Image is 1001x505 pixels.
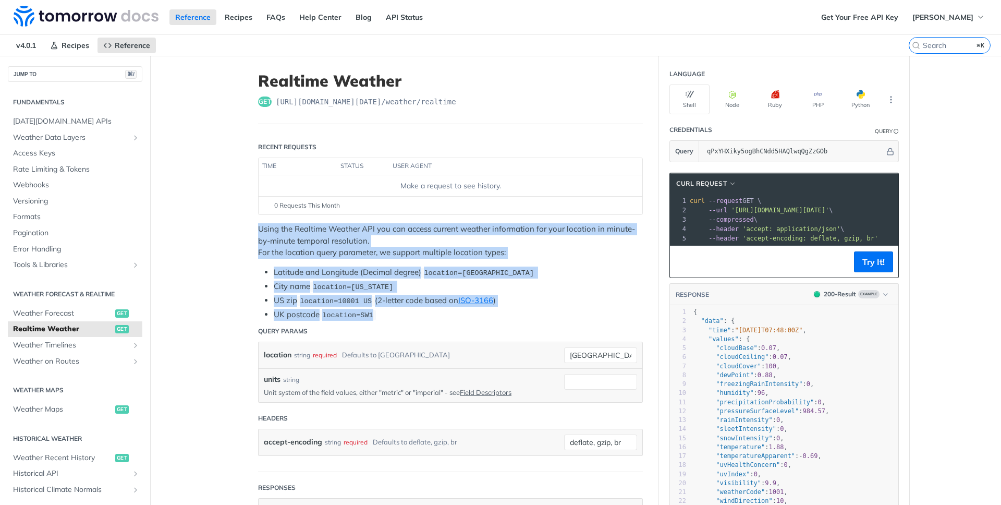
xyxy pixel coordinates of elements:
[758,371,773,379] span: 0.88
[817,399,821,406] span: 0
[803,407,825,415] span: 984.57
[675,147,693,156] span: Query
[115,41,150,50] span: Reference
[13,340,129,351] span: Weather Timelines
[322,311,373,319] span: location=SW1
[8,225,142,241] a: Pagination
[690,216,758,223] span: \
[693,488,788,496] span: : ,
[693,479,780,487] span: : ,
[742,235,878,242] span: 'accept-encoding: deflate, gzip, br'
[807,380,810,388] span: 0
[8,434,142,443] h2: Historical Weather
[258,71,643,90] h1: Realtime Weather
[274,201,340,210] span: 0 Requests This Month
[258,327,308,336] div: Query Params
[716,452,795,460] span: "temperatureApparent"
[670,234,688,243] div: 5
[809,289,893,299] button: 200200-ResultExample
[380,9,429,25] a: API Status
[894,129,899,134] i: Information
[259,158,337,175] th: time
[670,488,686,497] div: 21
[13,308,113,319] span: Weather Forecast
[44,38,95,53] a: Recipes
[97,38,156,53] a: Reference
[115,325,129,333] span: get
[264,435,322,450] label: accept-encoding
[13,133,129,143] span: Weather Data Layers
[8,450,142,466] a: Weather Recent Historyget
[670,479,686,488] div: 20
[670,371,686,380] div: 8
[258,414,288,423] div: Headers
[858,290,880,298] span: Example
[276,97,456,107] span: https://api.tomorrow.io/v4/weather/realtime
[693,335,750,343] span: : {
[912,41,920,50] svg: Search
[798,85,838,114] button: PHP
[693,308,697,316] span: {
[8,338,142,353] a: Weather TimelinesShow subpages for Weather Timelines
[709,216,754,223] span: --compressed
[693,363,780,370] span: : ,
[784,461,787,468] span: 0
[131,134,140,142] button: Show subpages for Weather Data Layers
[258,483,296,492] div: Responses
[693,443,788,451] span: : ,
[670,380,686,389] div: 9
[670,389,686,398] div: 10
[337,158,389,175] th: status
[460,388,511,396] a: Field Descriptors
[283,375,299,384] div: string
[883,92,899,107] button: More Languages
[716,416,772,424] span: "rainIntensity"
[803,452,818,460] span: 0.69
[769,443,784,451] span: 1.88
[840,85,881,114] button: Python
[669,125,712,135] div: Credentials
[912,13,973,22] span: [PERSON_NAME]
[709,235,739,242] span: --header
[13,212,140,222] span: Formats
[755,85,795,114] button: Ruby
[13,324,113,334] span: Realtime Weather
[886,95,896,104] svg: More ellipsis
[258,223,643,259] p: Using the Realtime Weather API you can access current weather information for your location in mi...
[8,177,142,193] a: Webhooks
[670,398,686,407] div: 11
[716,353,768,360] span: "cloudCeiling"
[342,347,450,363] div: Defaults to [GEOGRAPHIC_DATA]
[716,497,772,504] span: "windDirection"
[8,306,142,321] a: Weather Forecastget
[13,260,129,270] span: Tools & Libraries
[693,327,807,334] span: : ,
[670,206,688,215] div: 2
[765,479,776,487] span: 9.9
[8,98,142,107] h2: Fundamentals
[693,497,788,504] span: : ,
[670,326,686,335] div: 3
[8,354,142,369] a: Weather on RoutesShow subpages for Weather on Routes
[776,497,784,504] span: 10
[712,85,752,114] button: Node
[8,466,142,482] a: Historical APIShow subpages for Historical API
[769,488,784,496] span: 1001
[765,363,776,370] span: 100
[693,399,825,406] span: : ,
[8,242,142,257] a: Error Handling
[716,488,765,496] span: "weatherCode"
[264,374,280,385] label: units
[13,404,113,415] span: Weather Maps
[693,353,791,360] span: : ,
[670,224,688,234] div: 4
[14,6,158,27] img: Tomorrow.io Weather API Docs
[716,380,802,388] span: "freezingRainIntensity"
[13,180,140,190] span: Webhooks
[13,453,113,463] span: Weather Recent History
[274,295,643,307] li: US zip (2-letter code based on )
[300,297,372,305] span: location=10001 US
[131,341,140,350] button: Show subpages for Weather Timelines
[693,371,776,379] span: : ,
[670,416,686,425] div: 13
